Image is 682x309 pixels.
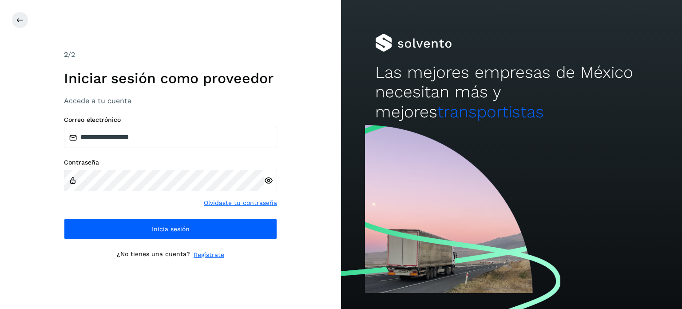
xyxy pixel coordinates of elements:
[437,102,544,121] span: transportistas
[64,70,277,87] h1: Iniciar sesión como proveedor
[375,63,648,122] h2: Las mejores empresas de México necesitan más y mejores
[64,116,277,124] label: Correo electrónico
[64,96,277,105] h3: Accede a tu cuenta
[194,250,224,260] a: Regístrate
[64,159,277,166] label: Contraseña
[117,250,190,260] p: ¿No tienes una cuenta?
[64,49,277,60] div: /2
[204,198,277,208] a: Olvidaste tu contraseña
[152,226,190,232] span: Inicia sesión
[64,50,68,59] span: 2
[64,218,277,240] button: Inicia sesión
